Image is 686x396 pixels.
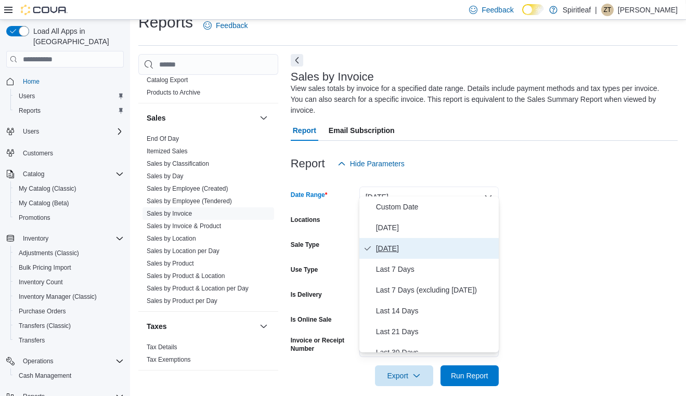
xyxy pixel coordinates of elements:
[147,247,219,255] a: Sales by Location per Day
[147,259,194,268] span: Sales by Product
[376,242,495,255] span: [DATE]
[147,210,192,217] a: Sales by Invoice
[15,291,101,303] a: Inventory Manager (Classic)
[147,284,249,293] span: Sales by Product & Location per Day
[138,341,278,370] div: Taxes
[15,305,124,318] span: Purchase Orders
[19,146,124,159] span: Customers
[257,320,270,333] button: Taxes
[23,357,54,365] span: Operations
[15,212,55,224] a: Promotions
[147,173,184,180] a: Sales by Day
[2,354,128,368] button: Operations
[19,92,35,100] span: Users
[147,285,249,292] a: Sales by Product & Location per Day
[15,212,124,224] span: Promotions
[376,284,495,296] span: Last 7 Days (excluding [DATE])
[23,234,48,243] span: Inventory
[522,4,544,15] input: Dark Mode
[15,182,124,195] span: My Catalog (Classic)
[147,235,196,242] a: Sales by Location
[19,107,41,115] span: Reports
[482,5,513,15] span: Feedback
[147,272,225,280] a: Sales by Product & Location
[147,76,188,84] span: Catalog Export
[15,369,124,382] span: Cash Management
[147,89,200,96] a: Products to Archive
[376,201,495,213] span: Custom Date
[15,90,39,102] a: Users
[19,214,50,222] span: Promotions
[15,197,124,209] span: My Catalog (Beta)
[216,20,248,31] span: Feedback
[10,181,128,196] button: My Catalog (Classic)
[618,4,678,16] p: [PERSON_NAME]
[291,315,332,324] label: Is Online Sale
[147,209,192,218] span: Sales by Invoice
[15,261,75,274] a: Bulk Pricing Import
[138,12,193,33] h1: Reports
[375,365,433,386] button: Export
[381,365,427,386] span: Export
[15,104,45,117] a: Reports
[15,197,73,209] a: My Catalog (Beta)
[19,372,71,380] span: Cash Management
[147,135,179,143] span: End Of Day
[147,260,194,267] a: Sales by Product
[451,371,488,381] span: Run Report
[10,289,128,304] button: Inventory Manager (Classic)
[147,222,221,230] span: Sales by Invoice & Product
[19,322,71,330] span: Transfers (Classic)
[147,88,200,97] span: Products to Archive
[147,113,166,123] h3: Sales
[147,184,228,193] span: Sales by Employee (Created)
[376,325,495,338] span: Last 21 Days
[329,120,395,141] span: Email Subscription
[604,4,612,16] span: ZT
[291,157,325,170] h3: Report
[19,199,69,207] span: My Catalog (Beta)
[291,83,672,116] div: View sales totals by invoice for a specified date range. Details include payment methods and tax ...
[15,104,124,117] span: Reports
[147,135,179,142] a: End Of Day
[19,336,45,345] span: Transfers
[23,149,53,157] span: Customers
[15,247,124,259] span: Adjustments (Classic)
[19,168,124,180] span: Catalog
[293,120,316,141] span: Report
[147,172,184,180] span: Sales by Day
[376,305,495,317] span: Last 14 Days
[147,197,232,205] a: Sales by Employee (Tendered)
[10,275,128,289] button: Inventory Count
[359,196,499,352] div: Select listbox
[15,369,75,382] a: Cash Management
[291,191,328,199] label: Date Range
[10,333,128,348] button: Transfers
[291,216,320,224] label: Locations
[19,75,44,88] a: Home
[2,74,128,89] button: Home
[19,307,66,315] span: Purchase Orders
[19,355,124,367] span: Operations
[15,261,124,274] span: Bulk Pricing Import
[376,263,495,275] span: Last 7 Days
[291,291,322,299] label: Is Delivery
[2,231,128,246] button: Inventory
[138,74,278,103] div: Products
[19,263,71,272] span: Bulk Pricing Import
[15,334,124,347] span: Transfers
[147,321,167,332] h3: Taxes
[15,291,124,303] span: Inventory Manager (Classic)
[147,197,232,205] span: Sales by Employee (Tendered)
[147,160,209,168] span: Sales by Classification
[19,278,63,286] span: Inventory Count
[10,196,128,210] button: My Catalog (Beta)
[138,133,278,311] div: Sales
[19,125,43,138] button: Users
[147,356,191,363] a: Tax Exemptions
[15,320,124,332] span: Transfers (Classic)
[23,170,44,178] span: Catalog
[19,293,97,301] span: Inventory Manager (Classic)
[522,15,523,16] span: Dark Mode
